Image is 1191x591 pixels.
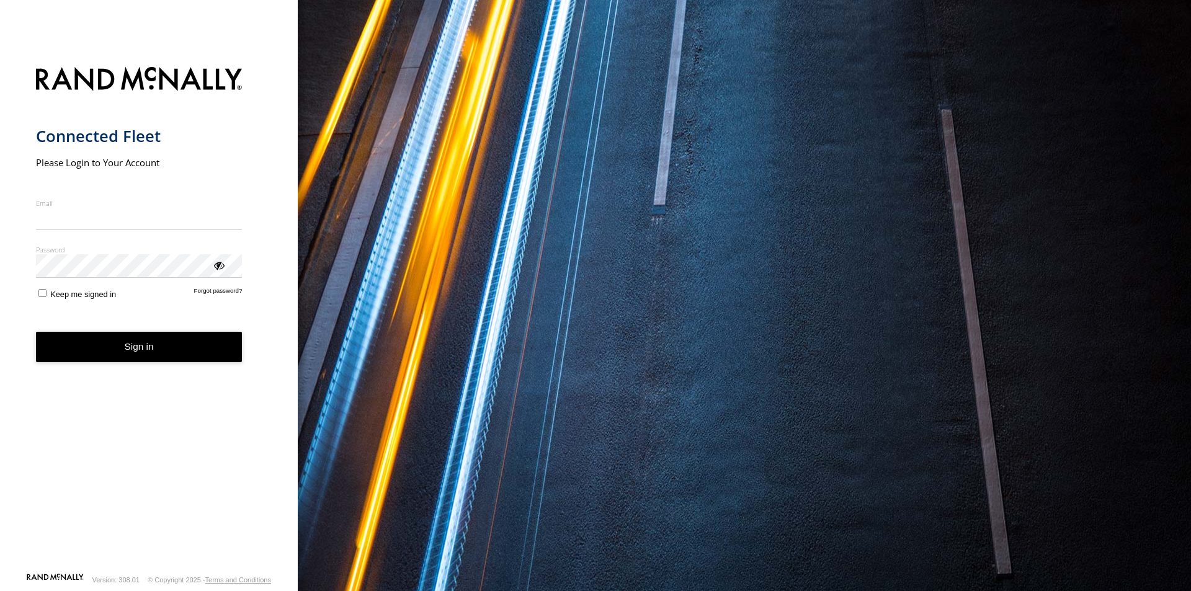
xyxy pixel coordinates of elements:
[212,259,225,271] div: ViewPassword
[92,576,140,584] div: Version: 308.01
[36,156,243,169] h2: Please Login to Your Account
[194,287,243,299] a: Forgot password?
[38,289,47,297] input: Keep me signed in
[205,576,271,584] a: Terms and Conditions
[50,290,116,299] span: Keep me signed in
[36,245,243,254] label: Password
[36,332,243,362] button: Sign in
[36,126,243,146] h1: Connected Fleet
[27,574,84,586] a: Visit our Website
[36,60,262,572] form: main
[36,64,243,96] img: Rand McNally
[36,198,243,208] label: Email
[148,576,271,584] div: © Copyright 2025 -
